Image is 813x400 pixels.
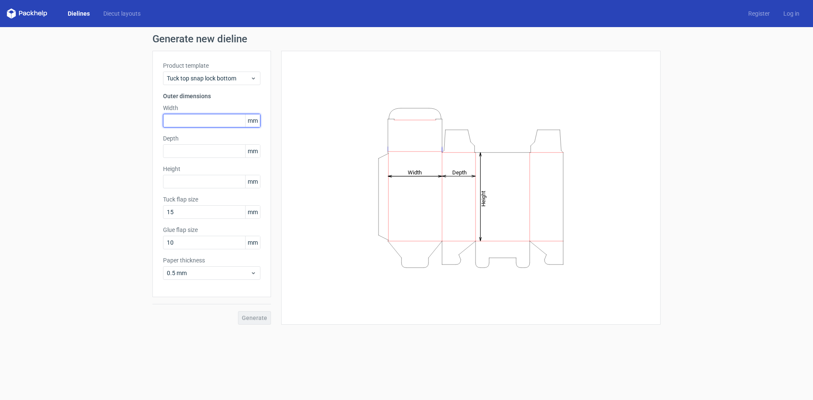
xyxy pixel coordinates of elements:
[163,226,260,234] label: Glue flap size
[777,9,806,18] a: Log in
[245,175,260,188] span: mm
[163,134,260,143] label: Depth
[167,269,250,277] span: 0.5 mm
[452,169,467,175] tspan: Depth
[245,114,260,127] span: mm
[163,92,260,100] h3: Outer dimensions
[480,190,487,206] tspan: Height
[408,169,422,175] tspan: Width
[245,206,260,218] span: mm
[163,256,260,265] label: Paper thickness
[61,9,97,18] a: Dielines
[741,9,777,18] a: Register
[163,104,260,112] label: Width
[163,165,260,173] label: Height
[245,145,260,157] span: mm
[245,236,260,249] span: mm
[163,61,260,70] label: Product template
[167,74,250,83] span: Tuck top snap lock bottom
[97,9,147,18] a: Diecut layouts
[152,34,661,44] h1: Generate new dieline
[163,195,260,204] label: Tuck flap size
